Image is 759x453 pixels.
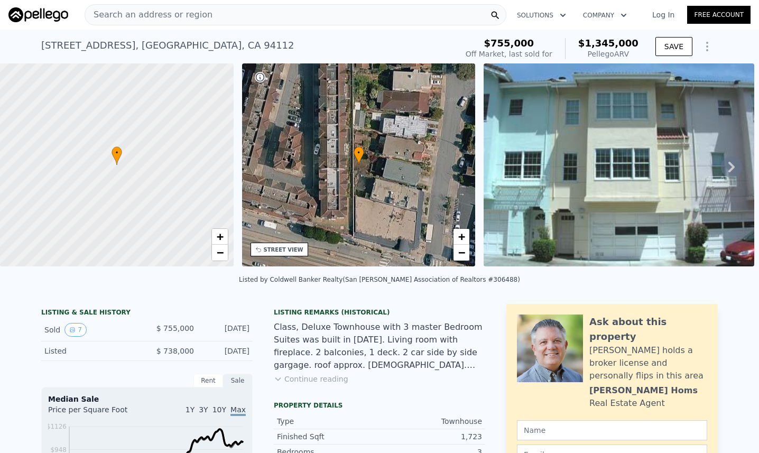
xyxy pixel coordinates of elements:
[44,323,138,337] div: Sold
[212,405,226,414] span: 10Y
[85,8,212,21] span: Search an address or region
[48,404,147,421] div: Price per Square Foot
[589,384,698,397] div: [PERSON_NAME] Homs
[379,416,482,427] div: Townhouse
[589,315,707,344] div: Ask about this property
[41,38,294,53] div: [STREET_ADDRESS] , [GEOGRAPHIC_DATA] , CA 94112
[264,246,303,254] div: STREET VIEW
[223,374,253,387] div: Sale
[156,347,194,355] span: $ 738,000
[239,276,520,283] div: Listed by Coldwell Banker Realty (San [PERSON_NAME] Association of Realtors #306488)
[274,401,485,410] div: Property details
[212,229,228,245] a: Zoom in
[517,420,707,440] input: Name
[112,148,122,158] span: •
[41,308,253,319] div: LISTING & SALE HISTORY
[230,405,246,416] span: Max
[112,146,122,165] div: •
[354,146,364,165] div: •
[47,423,67,430] tspan: $1126
[199,405,208,414] span: 3Y
[575,6,635,25] button: Company
[466,49,552,59] div: Off Market, last sold for
[640,10,687,20] a: Log In
[655,37,692,56] button: SAVE
[44,346,138,356] div: Listed
[216,230,223,243] span: +
[48,394,246,404] div: Median Sale
[212,245,228,261] a: Zoom out
[453,229,469,245] a: Zoom in
[578,49,638,59] div: Pellego ARV
[274,308,485,317] div: Listing Remarks (Historical)
[589,397,665,410] div: Real Estate Agent
[274,374,348,384] button: Continue reading
[508,6,575,25] button: Solutions
[277,416,379,427] div: Type
[186,405,195,414] span: 1Y
[216,246,223,259] span: −
[156,324,194,332] span: $ 755,000
[354,148,364,158] span: •
[8,7,68,22] img: Pellego
[458,230,465,243] span: +
[202,323,249,337] div: [DATE]
[453,245,469,261] a: Zoom out
[687,6,751,24] a: Free Account
[589,344,707,382] div: [PERSON_NAME] holds a broker license and personally flips in this area
[277,431,379,442] div: Finished Sqft
[697,36,718,57] button: Show Options
[484,63,754,266] img: Sale: 135406655 Parcel: 55854277
[193,374,223,387] div: Rent
[379,431,482,442] div: 1,723
[64,323,87,337] button: View historical data
[458,246,465,259] span: −
[202,346,249,356] div: [DATE]
[484,38,534,49] span: $755,000
[274,321,485,372] div: Class, Deluxe Townhouse with 3 master Bedroom Suites was built in [DATE]. Living room with firepl...
[578,38,638,49] span: $1,345,000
